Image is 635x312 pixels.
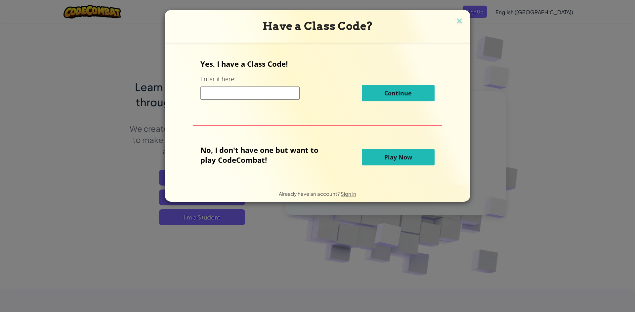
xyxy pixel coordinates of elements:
[279,191,341,197] span: Already have an account?
[341,191,356,197] a: Sign in
[263,19,373,33] span: Have a Class Code?
[200,75,235,83] label: Enter it here:
[362,85,435,101] button: Continue
[200,145,328,165] p: No, I don't have one but want to play CodeCombat!
[384,153,412,161] span: Play Now
[200,59,434,69] p: Yes, I have a Class Code!
[455,17,464,26] img: close icon
[384,89,412,97] span: Continue
[362,149,435,165] button: Play Now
